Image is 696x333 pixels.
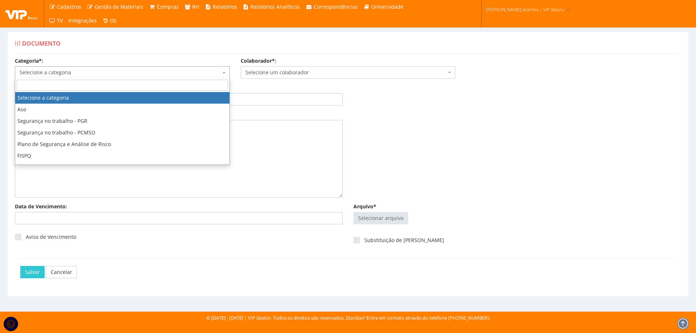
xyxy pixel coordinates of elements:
span: Selecione um colaborador [245,69,447,76]
label: Data de Vencimento: [15,203,67,210]
li: Admissional [15,162,229,173]
img: logo [5,8,38,19]
label: Aviso de Vencimento [15,233,76,241]
li: Selecione a categoria [15,92,229,104]
a: TV [46,14,66,28]
span: Selecione a categoria [15,66,230,79]
a: Integrações [66,14,100,28]
a: (0) [100,14,119,28]
span: Relatórios [213,3,237,10]
span: (0) [110,17,116,24]
label: Arquivo* [353,203,376,210]
li: Segurança no trabalho - PGR [15,115,229,127]
span: Selecione um colaborador [241,66,456,79]
span: Cadastros [57,3,81,10]
span: Integrações [69,17,97,24]
li: Aso [15,104,229,115]
a: Cancelar [46,266,77,278]
li: Segurança no trabalho - PCMSO [15,127,229,138]
label: Colaborador*: [241,57,276,64]
label: Categoria*: [15,57,43,64]
span: TV [57,17,63,24]
span: Universidade [371,3,403,10]
label: Substituição de [PERSON_NAME] [353,237,444,244]
span: Correspondências [314,3,358,10]
li: FISPQ [15,150,229,162]
li: Plano de Segurança e Análise de Risco [15,138,229,150]
span: [PERSON_NAME].arantes | VIP Bauru [486,6,564,13]
span: Compras [157,3,179,10]
span: RH [192,3,199,10]
span: Documento [22,39,61,47]
div: © [DATE] - [DATE] | VIP Gestor. Todos os direitos são reservados. Dúvidas? Entre em contato atrav... [206,315,490,321]
span: Selecione a categoria [20,69,221,76]
span: Gestão de Materiais [95,3,143,10]
input: Salvar [20,266,45,278]
span: Relatórios Analíticos [250,3,300,10]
